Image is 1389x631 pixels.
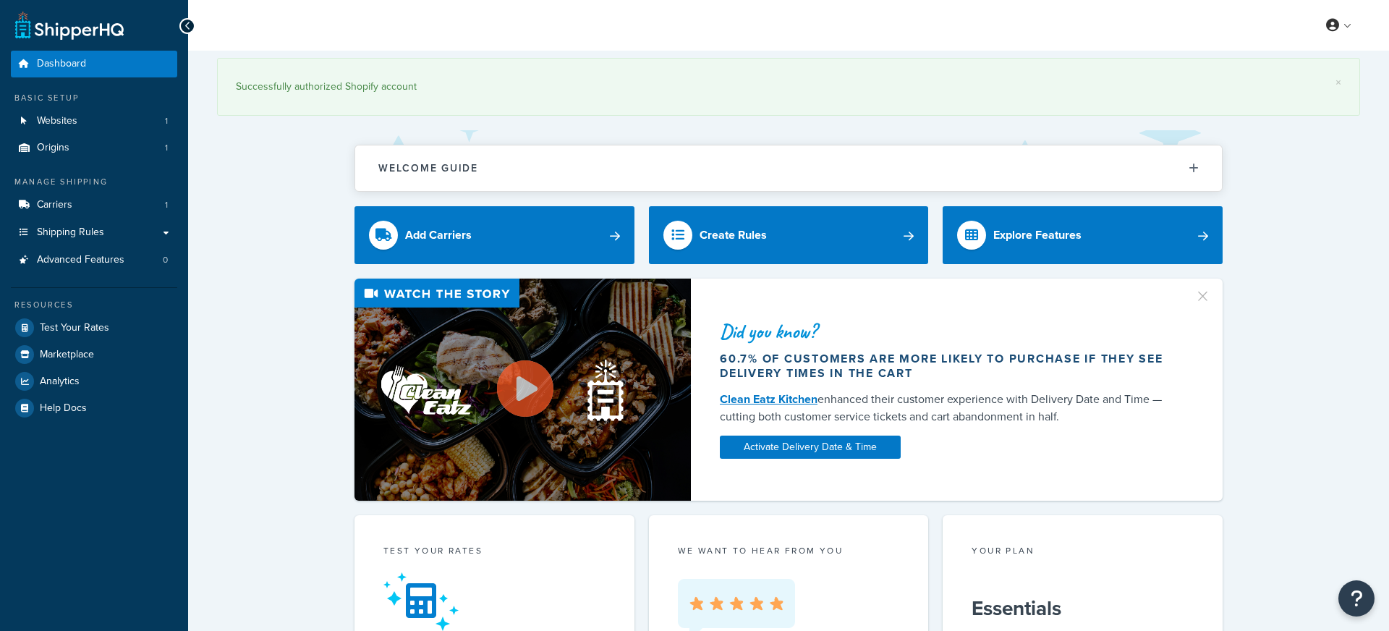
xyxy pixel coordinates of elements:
[40,376,80,388] span: Analytics
[678,544,900,557] p: we want to hear from you
[11,247,177,274] li: Advanced Features
[11,368,177,394] a: Analytics
[11,192,177,219] li: Carriers
[11,315,177,341] a: Test Your Rates
[11,219,177,246] a: Shipping Rules
[11,247,177,274] a: Advanced Features0
[1338,580,1375,617] button: Open Resource Center
[993,225,1082,245] div: Explore Features
[405,225,472,245] div: Add Carriers
[163,254,168,266] span: 0
[37,58,86,70] span: Dashboard
[11,135,177,161] li: Origins
[165,199,168,211] span: 1
[11,342,177,368] a: Marketplace
[11,108,177,135] li: Websites
[720,391,1177,425] div: enhanced their customer experience with Delivery Date and Time — cutting both customer service ti...
[720,321,1177,342] div: Did you know?
[40,349,94,361] span: Marketplace
[11,135,177,161] a: Origins1
[354,279,691,501] img: Video thumbnail
[1335,77,1341,88] a: ×
[972,597,1194,620] h5: Essentials
[37,226,104,239] span: Shipping Rules
[40,402,87,415] span: Help Docs
[37,199,72,211] span: Carriers
[11,192,177,219] a: Carriers1
[700,225,767,245] div: Create Rules
[11,176,177,188] div: Manage Shipping
[236,77,1341,97] div: Successfully authorized Shopify account
[11,299,177,311] div: Resources
[37,142,69,154] span: Origins
[40,322,109,334] span: Test Your Rates
[11,395,177,421] a: Help Docs
[11,108,177,135] a: Websites1
[720,391,817,407] a: Clean Eatz Kitchen
[383,544,606,561] div: Test your rates
[649,206,929,264] a: Create Rules
[720,436,901,459] a: Activate Delivery Date & Time
[943,206,1223,264] a: Explore Features
[354,206,634,264] a: Add Carriers
[972,544,1194,561] div: Your Plan
[378,163,478,174] h2: Welcome Guide
[37,254,124,266] span: Advanced Features
[11,51,177,77] a: Dashboard
[11,92,177,104] div: Basic Setup
[720,352,1177,381] div: 60.7% of customers are more likely to purchase if they see delivery times in the cart
[355,145,1222,191] button: Welcome Guide
[37,115,77,127] span: Websites
[165,142,168,154] span: 1
[165,115,168,127] span: 1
